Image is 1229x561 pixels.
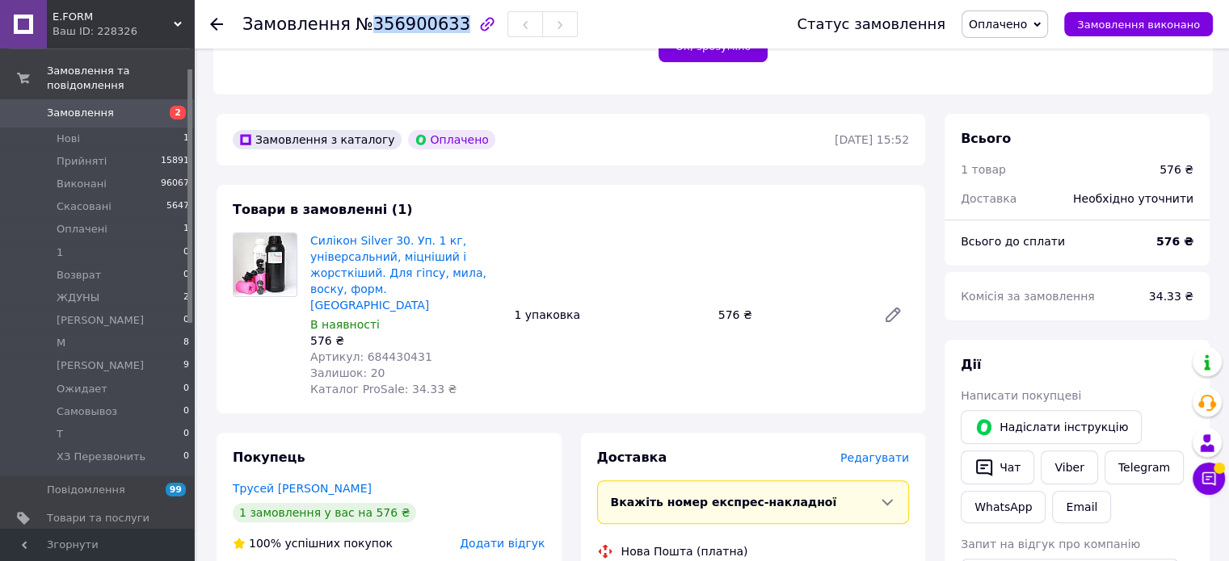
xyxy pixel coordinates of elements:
[47,511,149,525] span: Товари та послуги
[460,537,545,550] span: Додати відгук
[233,535,393,551] div: успішних покупок
[161,177,189,191] span: 96067
[47,483,125,497] span: Повідомлення
[57,245,63,260] span: 1
[57,427,63,442] span: Т
[310,318,380,331] span: В наявності
[170,106,186,119] span: 2
[183,245,189,260] span: 0
[1063,181,1203,216] div: Необхідно уточнити
[597,450,667,465] span: Доставка
[183,404,189,419] span: 0
[57,132,80,146] span: Нові
[183,358,189,373] span: 9
[969,18,1027,31] span: Оплачено
[1077,19,1200,31] span: Замовлення виконано
[57,313,144,328] span: [PERSON_NAME]
[961,192,1016,205] span: Доставка
[57,358,144,373] span: [PERSON_NAME]
[1193,463,1225,495] button: Чат з покупцем
[712,304,870,326] div: 576 ₴
[210,16,223,32] div: Повернутися назад
[166,483,186,496] span: 99
[234,233,297,296] img: Силікон Silver 30. Уп. 1 кг, універсальний, міцніший і жорсткіший. Для гіпсу, мила, воску, форм. ...
[961,389,1081,402] span: Написати покупцеві
[183,382,189,396] span: 0
[835,133,909,146] time: [DATE] 15:52
[356,15,470,34] span: №356900633
[310,383,457,396] span: Каталог ProSale: 34.33 ₴
[1105,450,1184,484] a: Telegram
[233,503,416,522] div: 1 замовлення у вас на 576 ₴
[57,177,107,191] span: Виконані
[183,313,189,328] span: 0
[183,132,189,146] span: 1
[183,268,189,283] span: 0
[53,24,194,39] div: Ваш ID: 228326
[47,106,114,120] span: Замовлення
[1160,161,1193,178] div: 576 ₴
[57,199,112,214] span: Скасовані
[183,222,189,237] span: 1
[183,291,189,305] span: 2
[961,491,1046,523] a: WhatsApp
[310,366,385,379] span: Залишок: 20
[57,336,65,350] span: М
[961,450,1034,484] button: Чат
[233,202,413,217] span: Товари в замовленні (1)
[1064,12,1213,36] button: Замовлення виконано
[1149,290,1193,303] span: 34.33 ₴
[961,131,1011,146] span: Всього
[1156,235,1193,248] b: 576 ₴
[797,16,945,32] div: Статус замовлення
[961,163,1006,176] span: 1 товар
[57,291,99,305] span: ЖДУНЫ
[183,336,189,350] span: 8
[961,538,1140,551] span: Запит на відгук про компанію
[242,15,351,34] span: Замовлення
[57,222,107,237] span: Оплачені
[961,235,1065,248] span: Всього до сплати
[617,543,752,559] div: Нова Пошта (платна)
[961,290,1095,303] span: Комісія за замовлення
[166,199,189,214] span: 5647
[57,450,145,464] span: ХЗ Перезвонить
[961,357,981,372] span: Дії
[1052,491,1111,523] button: Email
[961,410,1142,444] button: Надіслати інструкцію
[233,450,305,465] span: Покупець
[47,64,194,93] span: Замовлення та повідомлення
[57,404,117,419] span: Самовывоз
[57,382,107,396] span: Ожидает
[310,234,486,312] a: Силікон Silver 30. Уп. 1 кг, універсальний, міцніший і жорсткіший. Для гіпсу, мила, воску, форм. ...
[233,130,402,149] div: Замовлення з каталогу
[507,304,711,326] div: 1 упаковка
[840,451,909,464] span: Редагувати
[408,130,495,149] div: Оплачено
[1041,450,1097,484] a: Viber
[183,427,189,442] span: 0
[57,268,101,283] span: Возврат
[57,154,107,169] span: Прийняті
[611,496,837,509] span: Вкажіть номер експрес-накладної
[161,154,189,169] span: 15891
[310,350,432,363] span: Артикул: 684430431
[310,333,501,349] div: 576 ₴
[249,537,281,550] span: 100%
[53,10,174,24] span: E.FORM
[183,450,189,464] span: 0
[877,299,909,331] a: Редагувати
[233,482,372,495] a: Трусей [PERSON_NAME]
